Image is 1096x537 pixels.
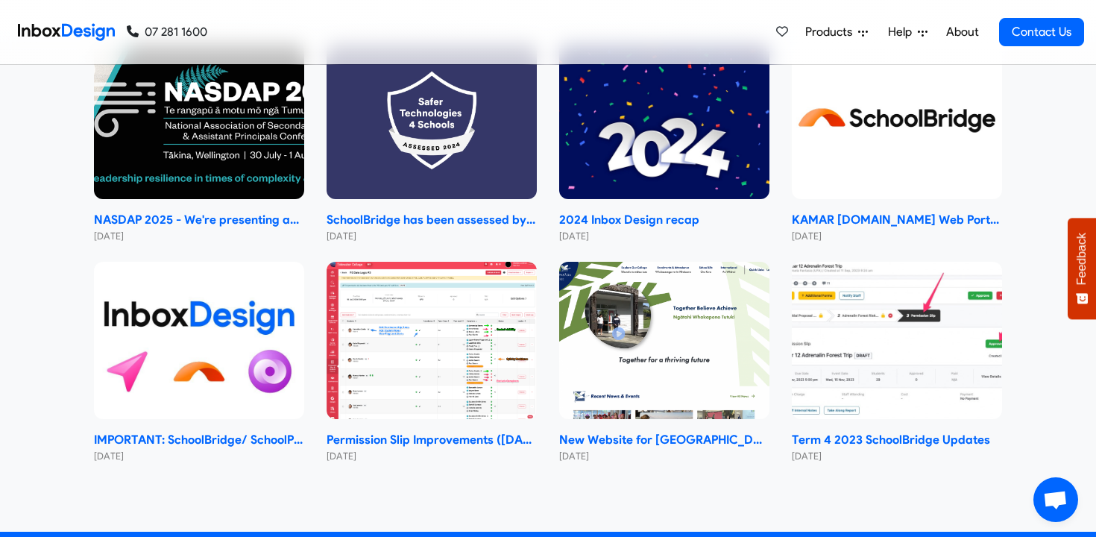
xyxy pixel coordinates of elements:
[327,431,537,449] strong: Permission Slip Improvements ([DATE])
[127,23,207,41] a: 07 281 1600
[882,17,933,47] a: Help
[94,449,304,463] small: [DATE]
[94,229,304,243] small: [DATE]
[792,211,1002,229] strong: KAMAR [DOMAIN_NAME] Web Portal 2024 Changeover
[559,42,769,200] img: 2024 Inbox Design recap
[792,42,1002,244] a: KAMAR school.kiwi Web Portal 2024 Changeover KAMAR [DOMAIN_NAME] Web Portal 2024 Changeover [DATE]
[805,23,858,41] span: Products
[1033,477,1078,522] a: Open chat
[327,211,537,229] strong: SchoolBridge has been assessed by Safer Technologies 4 Schools (ST4S)
[999,18,1084,46] a: Contact Us
[94,262,304,420] img: IMPORTANT: SchoolBridge/ SchoolPoint Data- Sharing Information- NEW 2024
[792,449,1002,463] small: [DATE]
[792,431,1002,449] strong: Term 4 2023 SchoolBridge Updates
[559,262,769,464] a: New Website for Whangaparāoa College New Website for [GEOGRAPHIC_DATA] [DATE]
[942,17,983,47] a: About
[1068,218,1096,319] button: Feedback - Show survey
[792,262,1002,420] img: Term 4 2023 SchoolBridge Updates
[94,42,304,244] a: NASDAP 2025 - We're presenting about SchoolPoint and SchoolBridge NASDAP 2025 - We're presenting ...
[559,431,769,449] strong: New Website for [GEOGRAPHIC_DATA]
[792,229,1002,243] small: [DATE]
[559,449,769,463] small: [DATE]
[799,17,874,47] a: Products
[792,262,1002,464] a: Term 4 2023 SchoolBridge Updates Term 4 2023 SchoolBridge Updates [DATE]
[559,42,769,244] a: 2024 Inbox Design recap 2024 Inbox Design recap [DATE]
[94,211,304,229] strong: NASDAP 2025 - We're presenting about SchoolPoint and SchoolBridge
[94,431,304,449] strong: IMPORTANT: SchoolBridge/ SchoolPoint Data- Sharing Information- NEW 2024
[559,262,769,420] img: New Website for Whangaparāoa College
[559,229,769,243] small: [DATE]
[327,229,537,243] small: [DATE]
[94,42,304,200] img: NASDAP 2025 - We're presenting about SchoolPoint and SchoolBridge
[888,23,918,41] span: Help
[327,262,537,464] a: Permission Slip Improvements (June 2024) Permission Slip Improvements ([DATE]) [DATE]
[327,42,537,244] a: SchoolBridge has been assessed by Safer Technologies 4 Schools (ST4S) SchoolBridge has been asses...
[559,211,769,229] strong: 2024 Inbox Design recap
[94,262,304,464] a: IMPORTANT: SchoolBridge/ SchoolPoint Data- Sharing Information- NEW 2024 IMPORTANT: SchoolBridge/...
[1075,233,1089,285] span: Feedback
[327,449,537,463] small: [DATE]
[327,262,537,420] img: Permission Slip Improvements (June 2024)
[792,42,1002,200] img: KAMAR school.kiwi Web Portal 2024 Changeover
[327,42,537,200] img: SchoolBridge has been assessed by Safer Technologies 4 Schools (ST4S)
